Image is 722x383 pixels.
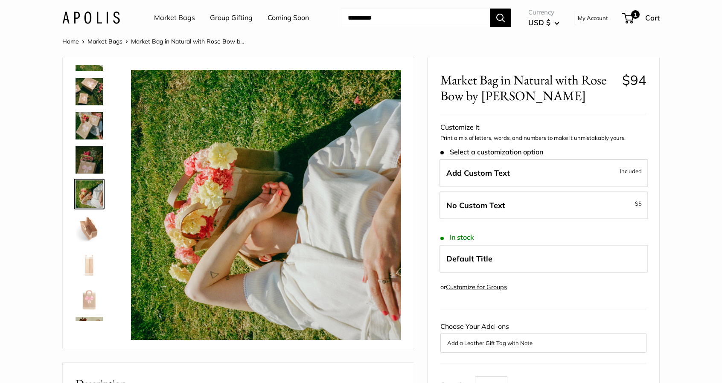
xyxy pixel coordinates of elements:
p: Print a mix of letters, words, and numbers to make it unmistakably yours. [440,134,646,142]
a: Group Gifting [210,12,253,24]
img: Market Bag in Natural with Rose Bow by Amy Logsdon [76,317,103,344]
div: Choose Your Add-ons [440,320,646,353]
span: Select a customization option [440,148,543,156]
span: No Custom Text [446,200,505,210]
input: Search... [341,9,490,27]
span: Included [620,166,642,176]
img: Market Bag in Natural with Rose Bow by Amy Logsdon [76,283,103,310]
a: Home [62,38,79,45]
label: Add Custom Text [440,159,648,187]
img: Market Bag in Natural with Rose Bow by Amy Logsdon [76,146,103,174]
span: Add Custom Text [446,168,510,178]
span: Default Title [446,254,492,264]
span: Cart [645,13,660,22]
img: Market Bag in Natural with Rose Bow by Amy Logsdon [76,215,103,242]
a: My Account [578,13,608,23]
a: Customize for Groups [446,283,507,291]
a: Market Bag in Natural with Rose Bow by Amy Logsdon [74,247,105,278]
span: USD $ [528,18,550,27]
img: Market Bag in Natural with Rose Bow by Amy Logsdon [131,70,401,340]
span: $94 [622,72,646,88]
span: - [632,198,642,209]
a: Market Bag in Natural with Rose Bow by Amy Logsdon [74,315,105,346]
a: Market Bag in Natural with Rose Bow by Amy Logsdon [74,213,105,244]
img: Market Bag in Natural with Rose Bow by Amy Logsdon [76,78,103,105]
img: Market Bag in Natural with Rose Bow by Amy Logsdon [76,112,103,139]
span: Market Bag in Natural with Rose Bow by [PERSON_NAME] [440,72,616,104]
a: Market Bags [154,12,195,24]
span: $5 [635,200,642,207]
button: Add a Leather Gift Tag with Note [447,338,640,348]
button: Search [490,9,511,27]
a: Market Bag in Natural with Rose Bow by Amy Logsdon [74,145,105,175]
label: Leave Blank [440,191,648,220]
nav: Breadcrumb [62,36,244,47]
img: Market Bag in Natural with Rose Bow by Amy Logsdon [76,180,103,208]
div: Customize It [440,121,646,134]
img: Market Bag in Natural with Rose Bow by Amy Logsdon [76,249,103,276]
a: Market Bag in Natural with Rose Bow by Amy Logsdon [74,110,105,141]
img: Apolis [62,12,120,24]
label: Default Title [440,245,648,273]
a: 1 Cart [623,11,660,25]
a: Coming Soon [268,12,309,24]
div: or [440,281,507,293]
span: Currency [528,6,559,18]
span: In stock [440,233,474,241]
a: Market Bag in Natural with Rose Bow by Amy Logsdon [74,76,105,107]
a: Market Bags [87,38,122,45]
span: Market Bag in Natural with Rose Bow b... [131,38,244,45]
a: Market Bag in Natural with Rose Bow by Amy Logsdon [74,179,105,209]
a: Market Bag in Natural with Rose Bow by Amy Logsdon [74,281,105,312]
button: USD $ [528,16,559,29]
span: 1 [631,10,640,19]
